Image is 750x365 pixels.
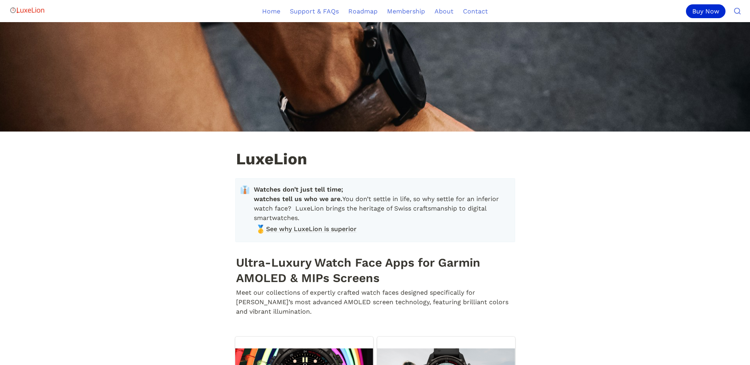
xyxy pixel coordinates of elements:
[240,185,250,194] span: 👔
[235,254,515,287] h1: Ultra-Luxury Watch Face Apps for Garmin AMOLED & MIPs Screens
[235,287,515,318] p: Meet our collections of expertly crafted watch faces designed specifically for [PERSON_NAME]’s mo...
[254,186,345,203] strong: Watches don’t just tell time; watches tell us who we are.
[256,224,264,232] span: 🥇
[235,151,515,169] h1: LuxeLion
[686,4,729,18] a: Buy Now
[266,224,357,234] span: See why LuxeLion is superior
[254,223,508,235] a: 🥇See why LuxeLion is superior
[686,4,725,18] div: Buy Now
[9,2,45,18] img: Logo
[254,185,508,223] span: You don’t settle in life, so why settle for an inferior watch face? LuxeLion brings the heritage ...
